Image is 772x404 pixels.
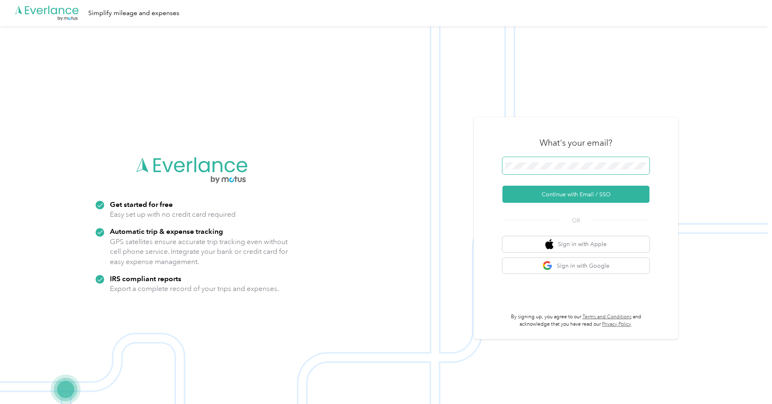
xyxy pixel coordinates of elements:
[540,137,612,149] h3: What's your email?
[545,239,553,249] img: apple logo
[502,186,649,203] button: Continue with Email / SSO
[110,284,279,294] p: Export a complete record of your trips and expenses.
[542,261,553,271] img: google logo
[110,274,181,283] strong: IRS compliant reports
[502,313,649,328] p: By signing up, you agree to our and acknowledge that you have read our .
[110,237,288,267] p: GPS satellites ensure accurate trip tracking even without cell phone service. Integrate your bank...
[582,314,631,320] a: Terms and Conditions
[502,258,649,274] button: google logoSign in with Google
[726,358,772,404] iframe: Everlance-gr Chat Button Frame
[502,236,649,252] button: apple logoSign in with Apple
[88,8,179,18] div: Simplify mileage and expenses
[110,200,173,209] strong: Get started for free
[602,321,631,327] a: Privacy Policy
[110,209,236,220] p: Easy set up with no credit card required
[562,216,590,225] span: OR
[110,227,223,235] strong: Automatic trip & expense tracking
